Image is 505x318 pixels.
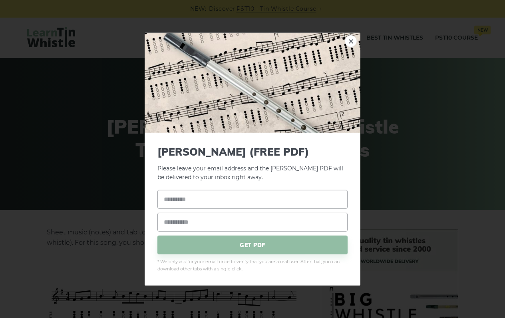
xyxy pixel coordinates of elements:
[345,35,357,47] a: ×
[145,32,360,132] img: Tin Whistle Tab Preview
[157,258,348,273] span: * We only ask for your email once to verify that you are a real user. After that, you can downloa...
[157,236,348,254] span: GET PDF
[157,145,348,158] span: [PERSON_NAME] (FREE PDF)
[157,145,348,182] p: Please leave your email address and the [PERSON_NAME] PDF will be delivered to your inbox right a...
